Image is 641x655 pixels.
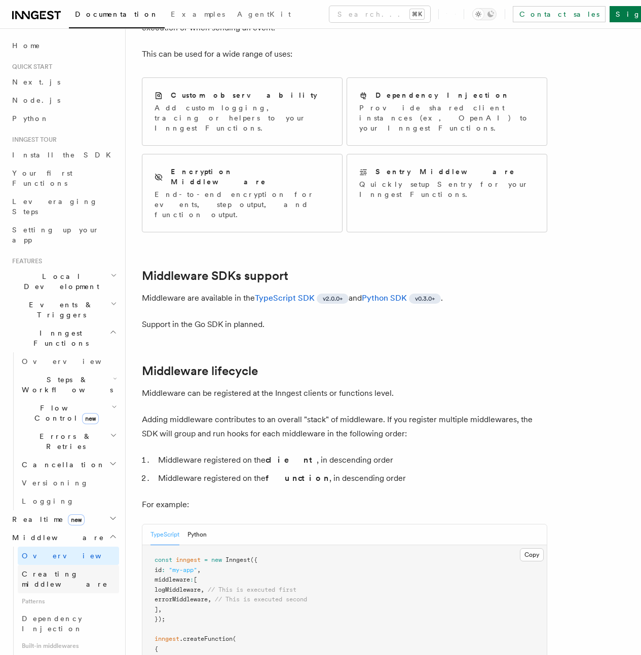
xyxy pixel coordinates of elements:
[12,78,60,86] span: Next.js
[162,566,165,574] span: :
[142,154,343,232] a: Encryption MiddlewareEnd-to-end encryption for events, step output, and function output.
[142,413,547,441] p: Adding middleware contributes to an overall "stack" of middleware. If you register multiple middl...
[250,556,257,563] span: ({
[8,510,119,528] button: Realtimenew
[18,638,119,654] span: Built-in middlewares
[194,576,197,583] span: [
[18,352,119,371] a: Overview
[12,197,98,216] span: Leveraging Steps
[211,556,222,563] span: new
[347,77,547,146] a: Dependency InjectionProvide shared client instances (ex, OpenAI) to your Inngest Functions.
[18,375,113,395] span: Steps & Workflows
[266,473,329,483] strong: function
[323,295,343,303] span: v2.0.0+
[142,498,547,512] p: For example:
[375,90,510,100] h2: Dependency Injection
[142,291,547,305] p: Middleware are available in the and .
[347,154,547,232] a: Sentry MiddlewareQuickly setup Sentry for your Inngest Functions.
[329,6,430,22] button: Search...⌘K
[410,9,424,19] kbd: ⌘K
[18,431,110,452] span: Errors & Retries
[472,8,497,20] button: Toggle dark mode
[18,460,105,470] span: Cancellation
[513,6,606,22] a: Contact sales
[8,324,119,352] button: Inngest Functions
[8,328,109,348] span: Inngest Functions
[155,566,162,574] span: id
[12,151,117,159] span: Install the SDK
[18,593,119,609] span: Patterns
[22,615,83,633] span: Dependency Injection
[75,10,159,18] span: Documentation
[12,40,41,51] span: Home
[362,293,407,303] a: Python SDK
[155,596,208,603] span: errorMiddleware
[18,474,119,492] a: Versioning
[8,352,119,510] div: Inngest Functions
[8,271,110,292] span: Local Development
[22,357,126,365] span: Overview
[8,300,110,320] span: Events & Triggers
[155,576,190,583] span: middleware
[155,453,547,467] li: Middleware registered on the , in descending order
[359,103,535,133] p: Provide shared client instances (ex, OpenAI) to your Inngest Functions.
[68,514,85,525] span: new
[8,267,119,296] button: Local Development
[142,269,288,283] a: Middleware SDKs support
[22,570,108,588] span: Creating middleware
[233,635,236,642] span: (
[142,386,547,400] p: Middleware can be registered at the Inngest clients or functions level.
[8,533,104,543] span: Middleware
[8,146,119,164] a: Install the SDK
[8,296,119,324] button: Events & Triggers
[8,528,119,547] button: Middleware
[18,609,119,638] a: Dependency Injection
[150,524,179,545] button: TypeScript
[171,167,330,187] h2: Encryption Middleware
[190,576,194,583] span: :
[18,427,119,456] button: Errors & Retries
[204,556,208,563] span: =
[187,524,207,545] button: Python
[231,3,297,27] a: AgentKit
[266,455,317,465] strong: client
[8,221,119,249] a: Setting up your app
[69,3,165,28] a: Documentation
[155,635,179,642] span: inngest
[197,566,201,574] span: ,
[155,586,201,593] span: logMiddleware
[12,169,72,187] span: Your first Functions
[158,606,162,613] span: ,
[82,413,99,424] span: new
[225,556,250,563] span: Inngest
[169,566,197,574] span: "my-app"
[8,91,119,109] a: Node.js
[18,565,119,593] a: Creating middleware
[520,548,544,561] button: Copy
[18,456,119,474] button: Cancellation
[8,257,42,265] span: Features
[18,399,119,427] button: Flow Controlnew
[208,596,211,603] span: ,
[8,136,57,144] span: Inngest tour
[142,47,547,61] p: This can be used for a wide range of uses:
[8,63,52,71] span: Quick start
[22,497,74,505] span: Logging
[8,73,119,91] a: Next.js
[18,371,119,399] button: Steps & Workflows
[12,96,60,104] span: Node.js
[155,471,547,485] li: Middleware registered on the , in descending order
[255,293,315,303] a: TypeScript SDK
[208,586,296,593] span: // This is executed first
[171,10,225,18] span: Examples
[142,317,547,332] p: Support in the Go SDK in planned.
[165,3,231,27] a: Examples
[155,606,158,613] span: ]
[18,403,111,423] span: Flow Control
[18,492,119,510] a: Logging
[375,167,515,177] h2: Sentry Middleware
[176,556,201,563] span: inngest
[237,10,291,18] span: AgentKit
[201,586,204,593] span: ,
[8,192,119,221] a: Leveraging Steps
